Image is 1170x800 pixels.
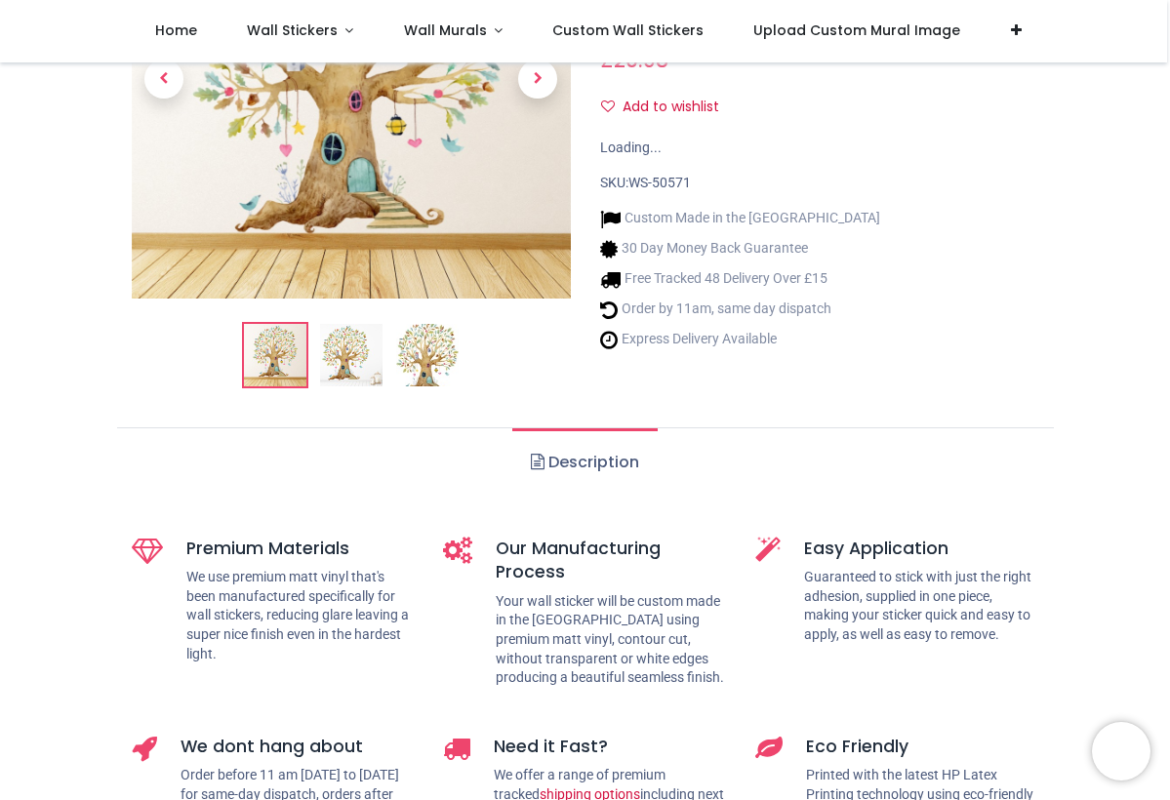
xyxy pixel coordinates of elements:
[806,735,1038,759] h5: Eco Friendly
[404,20,487,40] span: Wall Murals
[600,239,880,260] li: 30 Day Money Back Guarantee
[247,20,338,40] span: Wall Stickers
[496,537,726,584] h5: Our Manufacturing Process
[552,20,704,40] span: Custom Wall Stickers
[804,537,1038,561] h5: Easy Application
[804,568,1038,644] p: Guaranteed to stick with just the right adhesion, supplied in one piece, making your sticker quic...
[628,175,691,190] span: WS-50571
[600,139,1039,158] div: Loading...
[181,735,415,759] h5: We dont hang about
[1092,722,1150,780] iframe: Brevo live chat
[144,60,183,99] span: Previous
[320,324,383,386] img: WS-50571-02
[600,209,880,229] li: Custom Made in the [GEOGRAPHIC_DATA]
[600,174,1039,193] div: SKU:
[186,568,415,663] p: We use premium matt vinyl that's been manufactured specifically for wall stickers, reducing glare...
[753,20,960,40] span: Upload Custom Mural Image
[396,324,459,386] img: WS-50571-03
[518,60,557,99] span: Next
[600,330,880,350] li: Express Delivery Available
[496,592,726,688] p: Your wall sticker will be custom made in the [GEOGRAPHIC_DATA] using premium matt vinyl, contour ...
[186,537,415,561] h5: Premium Materials
[600,300,880,320] li: Order by 11am, same day dispatch
[600,91,736,124] button: Add to wishlistAdd to wishlist
[155,20,197,40] span: Home
[600,269,880,290] li: Free Tracked 48 Delivery Over £15
[244,324,306,386] img: Fairy Tree House Childrens Wall Sticker
[494,735,726,759] h5: Need it Fast?
[512,428,658,497] a: Description
[601,100,615,113] i: Add to wishlist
